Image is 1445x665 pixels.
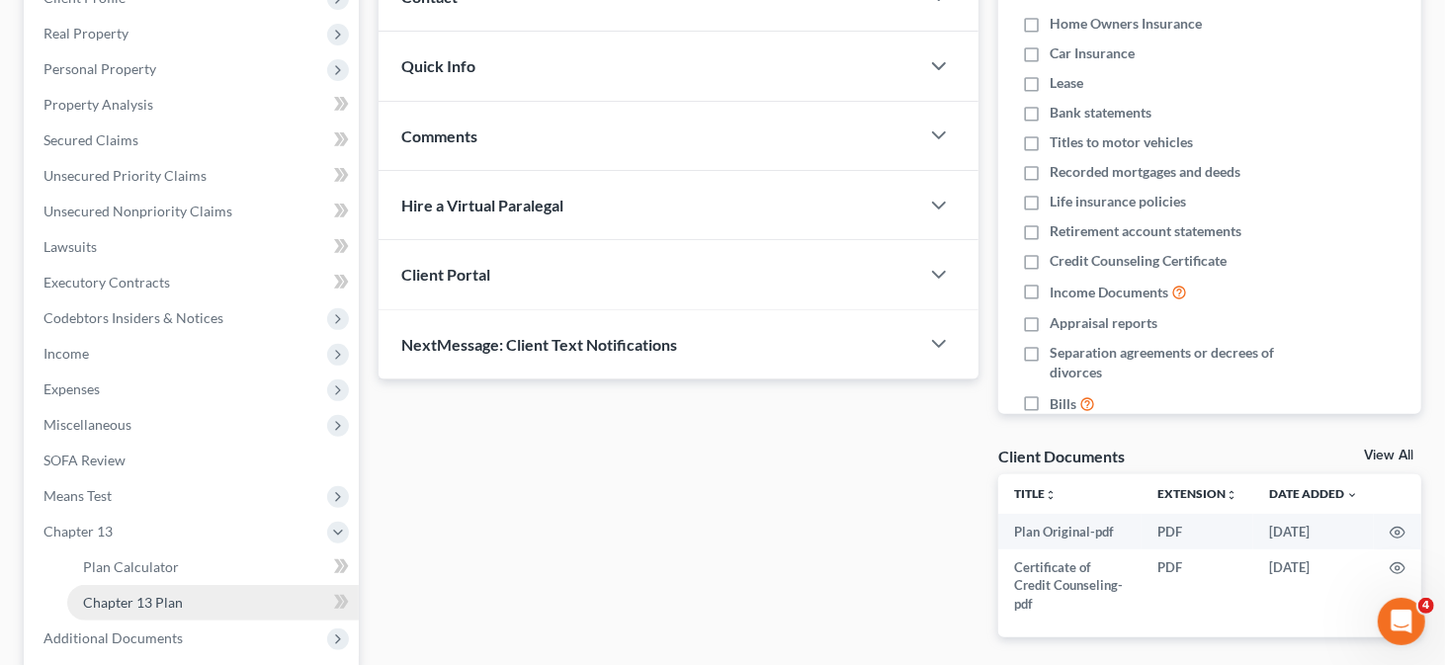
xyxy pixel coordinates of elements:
[28,443,359,478] a: SOFA Review
[402,126,478,145] span: Comments
[1050,313,1157,333] span: Appraisal reports
[43,416,131,433] span: Miscellaneous
[43,487,112,504] span: Means Test
[43,25,128,42] span: Real Property
[28,229,359,265] a: Lawsuits
[402,335,678,354] span: NextMessage: Client Text Notifications
[43,203,232,219] span: Unsecured Nonpriority Claims
[1050,103,1151,123] span: Bank statements
[1378,598,1425,645] iframe: Intercom live chat
[43,238,97,255] span: Lawsuits
[43,131,138,148] span: Secured Claims
[43,629,183,646] span: Additional Documents
[402,56,476,75] span: Quick Info
[1142,549,1253,622] td: PDF
[1045,489,1057,501] i: unfold_more
[1364,449,1413,462] a: View All
[43,523,113,540] span: Chapter 13
[43,452,126,468] span: SOFA Review
[43,309,223,326] span: Codebtors Insiders & Notices
[1050,221,1241,241] span: Retirement account statements
[1050,132,1193,152] span: Titles to motor vehicles
[83,558,179,575] span: Plan Calculator
[83,594,183,611] span: Chapter 13 Plan
[1157,486,1237,501] a: Extensionunfold_more
[1050,283,1168,302] span: Income Documents
[28,87,359,123] a: Property Analysis
[1050,343,1299,382] span: Separation agreements or decrees of divorces
[1050,43,1135,63] span: Car Insurance
[28,123,359,158] a: Secured Claims
[1418,598,1434,614] span: 4
[1269,486,1358,501] a: Date Added expand_more
[1226,489,1237,501] i: unfold_more
[402,196,564,214] span: Hire a Virtual Paralegal
[1050,14,1202,34] span: Home Owners Insurance
[1050,394,1076,414] span: Bills
[1050,251,1227,271] span: Credit Counseling Certificate
[1050,192,1186,211] span: Life insurance policies
[1346,489,1358,501] i: expand_more
[1253,514,1374,549] td: [DATE]
[67,549,359,585] a: Plan Calculator
[43,167,207,184] span: Unsecured Priority Claims
[43,380,100,397] span: Expenses
[1142,514,1253,549] td: PDF
[28,194,359,229] a: Unsecured Nonpriority Claims
[998,446,1125,466] div: Client Documents
[998,514,1142,549] td: Plan Original-pdf
[998,549,1142,622] td: Certificate of Credit Counseling-pdf
[43,96,153,113] span: Property Analysis
[1050,162,1240,182] span: Recorded mortgages and deeds
[43,345,89,362] span: Income
[43,274,170,291] span: Executory Contracts
[28,265,359,300] a: Executory Contracts
[1050,73,1083,93] span: Lease
[28,158,359,194] a: Unsecured Priority Claims
[67,585,359,621] a: Chapter 13 Plan
[43,60,156,77] span: Personal Property
[1014,486,1057,501] a: Titleunfold_more
[1253,549,1374,622] td: [DATE]
[402,265,491,284] span: Client Portal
